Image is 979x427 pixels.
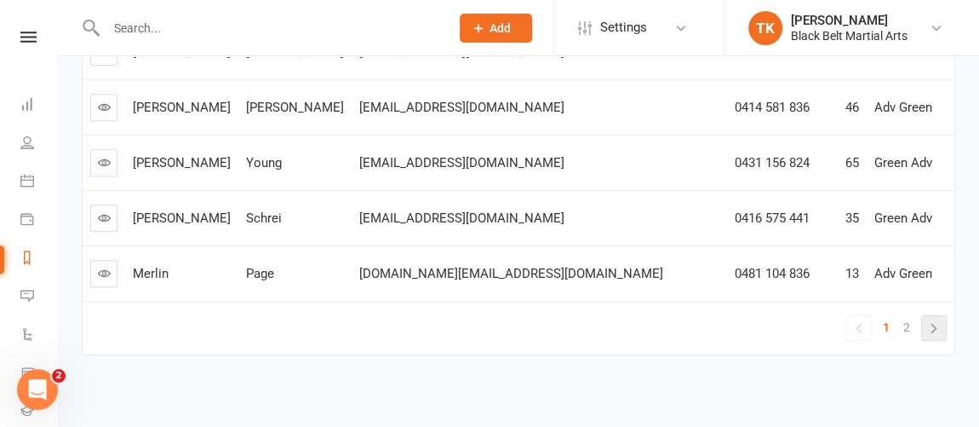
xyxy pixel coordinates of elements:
span: 2 [903,315,910,339]
span: [PERSON_NAME] [133,211,231,226]
span: [PERSON_NAME] [133,100,231,115]
div: Black Belt Martial Arts [791,28,907,43]
span: Adv Green [874,266,932,281]
a: Payments [20,202,59,240]
span: [PERSON_NAME] [133,155,231,170]
a: » [922,316,946,340]
span: [PERSON_NAME] [246,100,344,115]
span: Add [489,21,511,35]
button: Add [460,14,532,43]
span: Schrei [246,211,282,226]
a: Product Sales [20,355,59,394]
span: [EMAIL_ADDRESS][DOMAIN_NAME] [359,211,564,226]
a: 1 [876,315,896,339]
span: Adv Green [874,100,932,115]
a: People [20,125,59,164]
a: Calendar [20,164,59,202]
span: 0414 581 836 [735,100,810,115]
a: 2 [896,315,917,339]
span: [EMAIL_ADDRESS][DOMAIN_NAME] [359,155,564,170]
div: [PERSON_NAME] [791,13,907,28]
span: 2 [52,369,66,383]
span: 65 [845,155,859,170]
span: 46 [845,100,859,115]
span: Page [246,266,274,281]
span: 35 [845,211,859,226]
span: Merlin [133,266,169,281]
span: 1 [883,315,890,339]
span: [EMAIL_ADDRESS][DOMAIN_NAME] [359,100,564,115]
a: « [847,316,871,340]
span: 0416 575 441 [735,211,810,226]
span: 0431 156 824 [735,155,810,170]
span: Young [246,155,282,170]
span: 13 [845,266,859,281]
span: [DOMAIN_NAME][EMAIL_ADDRESS][DOMAIN_NAME] [359,266,663,281]
input: Search... [101,16,438,40]
a: Dashboard [20,87,59,125]
span: Settings [600,9,647,47]
a: Reports [20,240,59,279]
div: TK [748,11,782,45]
span: Green Adv [874,155,932,170]
span: 0481 104 836 [735,266,810,281]
iframe: Intercom live chat [17,369,58,410]
span: Green Adv [874,211,932,226]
